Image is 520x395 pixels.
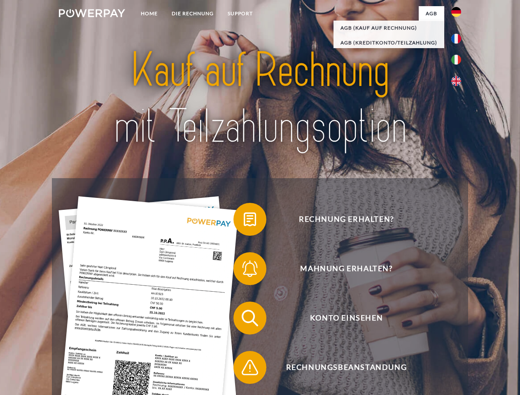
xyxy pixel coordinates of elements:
[79,39,441,158] img: title-powerpay_de.svg
[240,209,260,230] img: qb_bill.svg
[233,252,448,285] button: Mahnung erhalten?
[240,357,260,378] img: qb_warning.svg
[233,302,448,335] button: Konto einsehen
[245,252,447,285] span: Mahnung erhalten?
[451,76,461,86] img: en
[451,34,461,44] img: fr
[245,351,447,384] span: Rechnungsbeanstandung
[233,351,448,384] button: Rechnungsbeanstandung
[451,55,461,65] img: it
[165,6,221,21] a: DIE RECHNUNG
[333,21,444,35] a: AGB (Kauf auf Rechnung)
[451,7,461,17] img: de
[221,6,260,21] a: SUPPORT
[134,6,165,21] a: Home
[240,308,260,328] img: qb_search.svg
[333,35,444,50] a: AGB (Kreditkonto/Teilzahlung)
[59,9,125,17] img: logo-powerpay-white.svg
[240,258,260,279] img: qb_bell.svg
[245,203,447,236] span: Rechnung erhalten?
[245,302,447,335] span: Konto einsehen
[233,203,448,236] button: Rechnung erhalten?
[419,6,444,21] a: agb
